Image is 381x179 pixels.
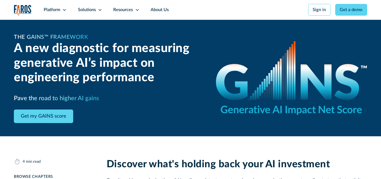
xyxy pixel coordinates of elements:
a: Get my GAINS score [14,110,73,123]
div: min read [26,159,41,165]
h3: Pave the road to higher AI gains [14,94,99,103]
div: Resources [113,7,133,13]
div: Platform [44,7,60,13]
h2: A new diagnostic for measuring generative AI’s impact on engineering performance [14,41,203,85]
a: home [14,5,32,16]
div: 4 [23,159,25,165]
img: Logo of the analytics and reporting company Faros. [14,5,32,16]
h2: Discover what's holding back your AI investment [107,158,367,170]
h1: The GAINS™ Framework [14,33,88,41]
div: Solutions [78,7,96,13]
a: Sign in [308,4,331,16]
img: GAINS - the Generative AI Impact Net Score logo [216,41,367,115]
a: Get a demo [335,4,367,16]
